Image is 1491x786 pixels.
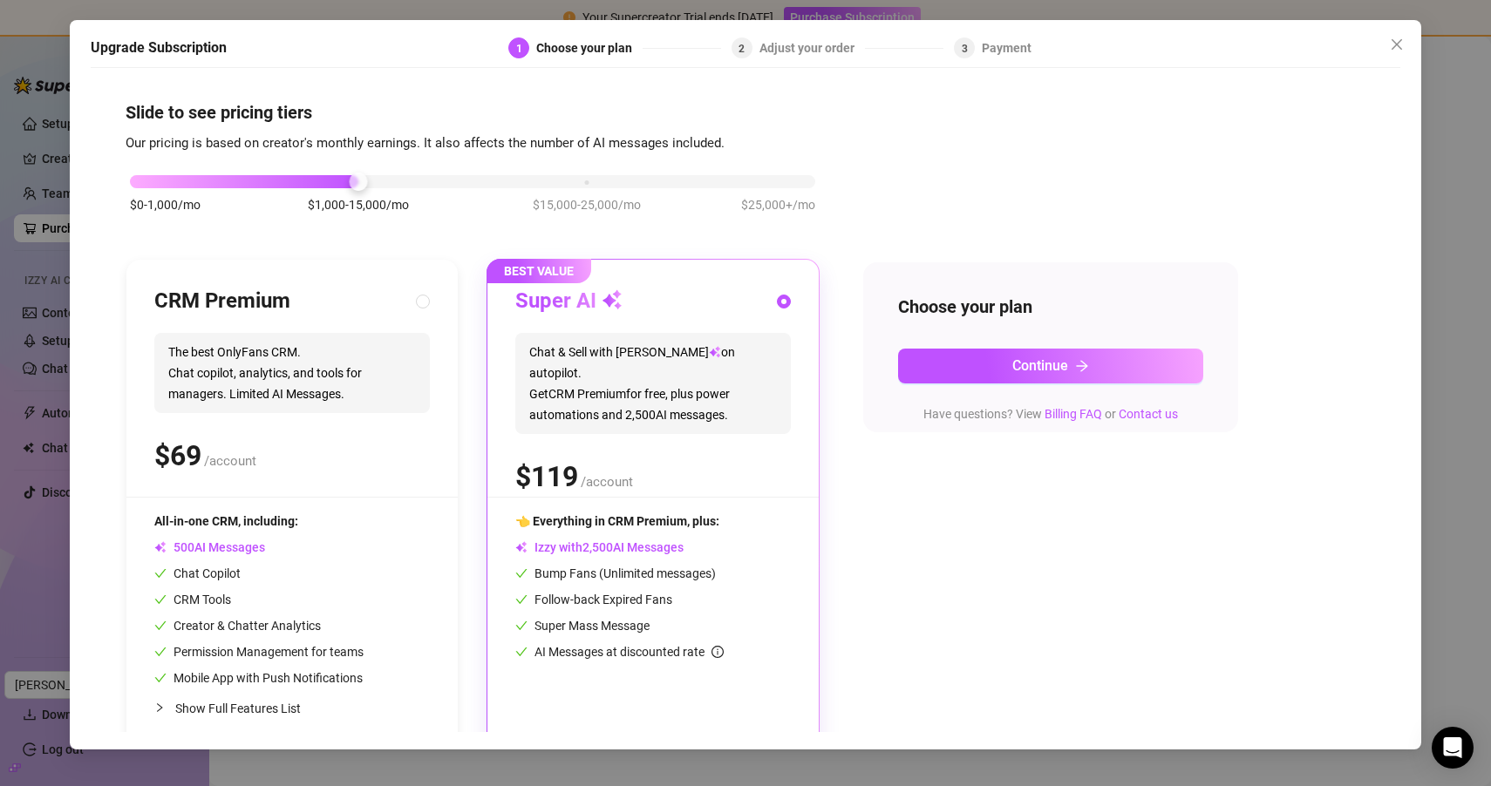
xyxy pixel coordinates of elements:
span: Follow-back Expired Fans [515,593,672,606]
button: Continuearrow-right [898,348,1203,383]
span: Creator & Chatter Analytics [154,619,321,633]
span: $15,000-25,000/mo [533,195,641,214]
span: 2 [739,42,745,54]
span: Permission Management for teams [154,645,364,659]
span: Izzy with AI Messages [515,540,684,554]
span: Have questions? View or [923,406,1178,420]
span: /account [204,453,256,469]
span: collapsed [154,702,165,713]
span: All-in-one CRM, including: [154,514,298,528]
span: $0-1,000/mo [130,195,201,214]
span: Mobile App with Push Notifications [154,671,363,685]
span: check [515,619,528,631]
div: Choose your plan [536,37,643,58]
span: Super Mass Message [515,619,650,633]
span: Bump Fans (Unlimited messages) [515,566,716,580]
span: Chat Copilot [154,566,241,580]
span: info-circle [711,645,724,657]
a: Billing FAQ [1045,406,1102,420]
span: /account [581,474,633,490]
span: Close [1383,37,1411,51]
span: 3 [962,42,968,54]
span: Chat & Sell with [PERSON_NAME] on autopilot. Get CRM Premium for free, plus power automations and... [515,333,791,434]
span: 👈 Everything in CRM Premium, plus: [515,514,719,528]
button: Close [1383,30,1411,58]
div: Open Intercom Messenger [1432,727,1474,769]
div: Adjust your order [759,37,865,58]
span: check [154,645,167,657]
span: Show Full Features List [175,701,301,715]
span: AI Messages at discounted rate [534,645,724,659]
span: BEST VALUE [487,259,591,283]
span: $ [515,460,578,493]
span: Our pricing is based on creator's monthly earnings. It also affects the number of AI messages inc... [126,134,725,150]
span: close [1390,37,1404,51]
h4: Slide to see pricing tiers [126,99,1365,124]
span: check [154,593,167,605]
span: check [515,566,528,579]
span: arrow-right [1075,358,1089,372]
span: $1,000-15,000/mo [308,195,409,214]
span: check [154,619,167,631]
span: Continue [1012,357,1068,374]
span: The best OnlyFans CRM. Chat copilot, analytics, and tools for managers. Limited AI Messages. [154,333,430,413]
span: check [515,645,528,657]
span: CRM Tools [154,593,231,606]
span: 1 [516,42,522,54]
span: $ [154,439,201,472]
h3: Super AI [515,288,623,315]
span: check [515,593,528,605]
span: check [154,671,167,683]
span: AI Messages [154,540,265,554]
div: Show Full Features List [154,688,430,728]
h5: Upgrade Subscription [91,37,227,58]
h3: CRM Premium [154,288,290,315]
div: Payment [982,37,1031,58]
a: Contact us [1119,406,1178,420]
span: check [154,566,167,579]
h4: Choose your plan [898,294,1203,318]
span: $25,000+/mo [741,195,815,214]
